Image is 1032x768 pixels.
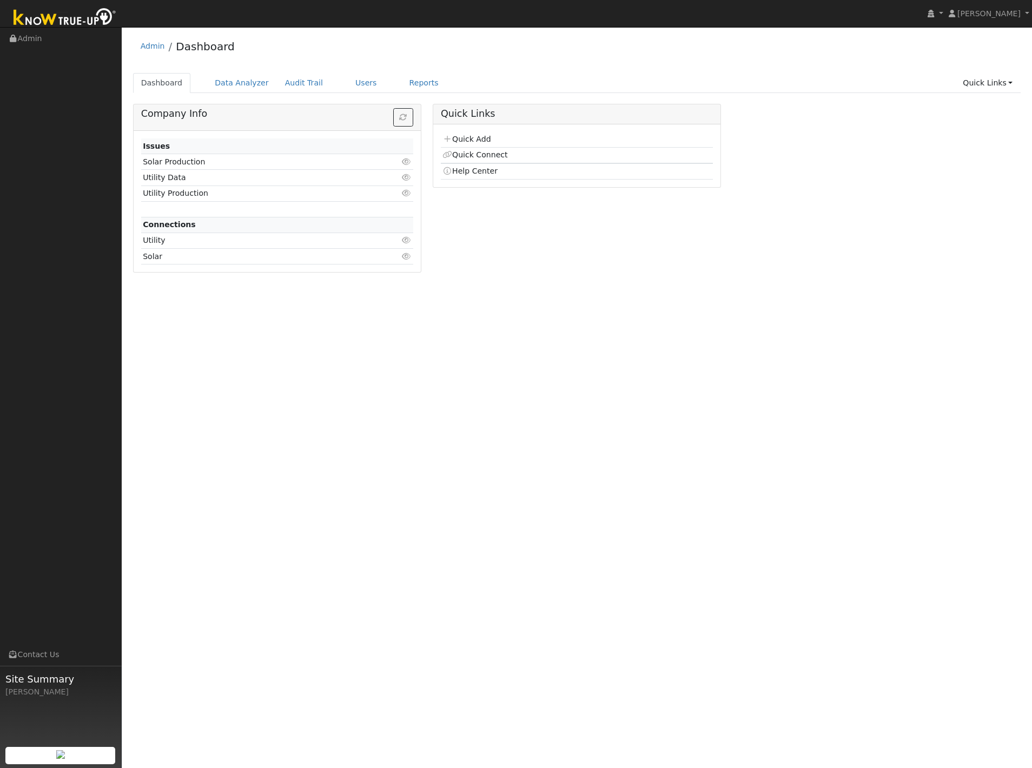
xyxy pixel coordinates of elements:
[141,233,369,248] td: Utility
[141,42,165,50] a: Admin
[402,236,412,244] i: Click to view
[141,170,369,186] td: Utility Data
[442,150,507,159] a: Quick Connect
[143,142,170,150] strong: Issues
[8,6,122,30] img: Know True-Up
[141,108,413,120] h5: Company Info
[5,686,116,698] div: [PERSON_NAME]
[957,9,1021,18] span: [PERSON_NAME]
[402,189,412,197] i: Click to view
[402,174,412,181] i: Click to view
[401,73,447,93] a: Reports
[141,249,369,264] td: Solar
[133,73,191,93] a: Dashboard
[955,73,1021,93] a: Quick Links
[5,672,116,686] span: Site Summary
[442,135,491,143] a: Quick Add
[176,40,235,53] a: Dashboard
[277,73,331,93] a: Audit Trail
[441,108,713,120] h5: Quick Links
[56,750,65,759] img: retrieve
[402,158,412,165] i: Click to view
[347,73,385,93] a: Users
[207,73,277,93] a: Data Analyzer
[141,154,369,170] td: Solar Production
[143,220,196,229] strong: Connections
[402,253,412,260] i: Click to view
[442,167,498,175] a: Help Center
[141,186,369,201] td: Utility Production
